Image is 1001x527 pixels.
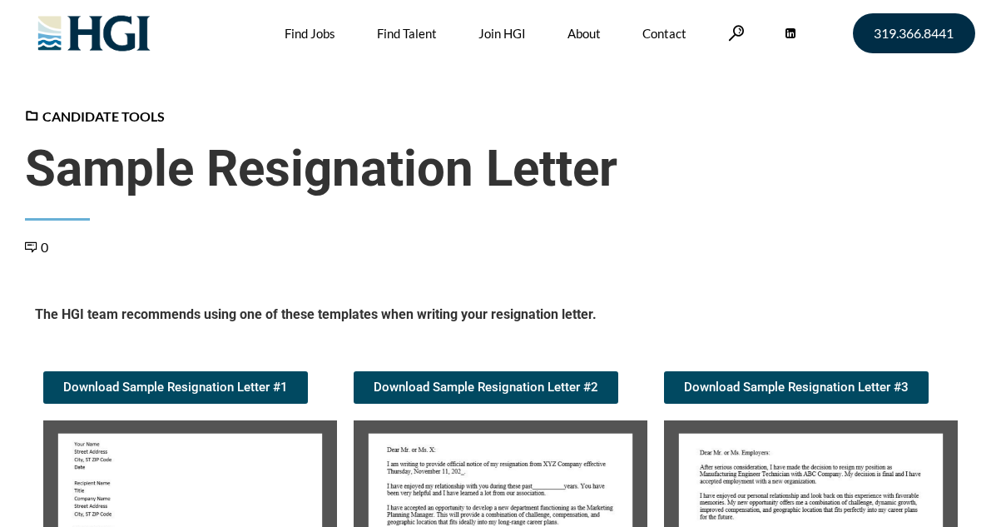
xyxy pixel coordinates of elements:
a: Download Sample Resignation Letter #1 [43,371,308,404]
span: 319.366.8441 [874,27,954,40]
a: Download Sample Resignation Letter #2 [354,371,618,404]
a: Download Sample Resignation Letter #3 [664,371,929,404]
a: 319.366.8441 [853,13,975,53]
a: Candidate Tools [25,108,165,124]
span: Download Sample Resignation Letter #2 [374,381,598,394]
h5: The HGI team recommends using one of these templates when writing your resignation letter. [35,306,967,330]
span: Download Sample Resignation Letter #3 [684,381,909,394]
span: Download Sample Resignation Letter #1 [63,381,288,394]
a: Search [728,25,745,41]
a: 0 [25,239,48,255]
span: Sample Resignation Letter [25,139,976,199]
